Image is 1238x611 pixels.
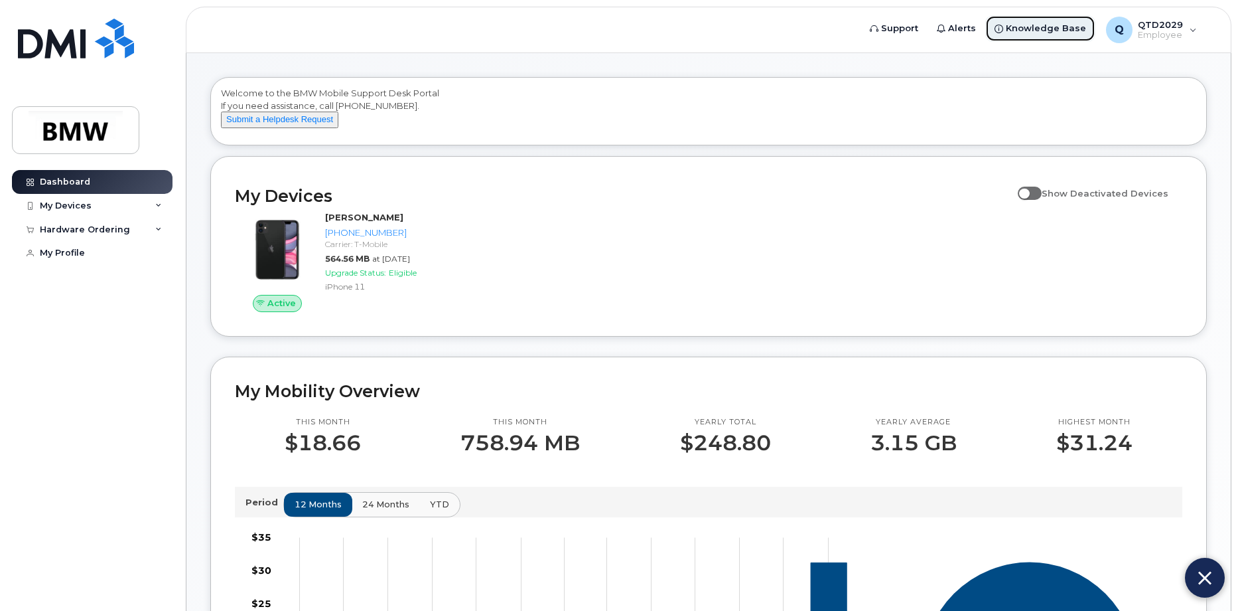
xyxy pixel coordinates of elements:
div: iPhone 11 [325,281,454,292]
p: Period [245,496,283,509]
div: Carrier: T-Mobile [325,238,454,250]
p: $18.66 [285,431,361,455]
div: Welcome to the BMW Mobile Support Desk Portal If you need assistance, call [PHONE_NUMBER]. [221,87,1196,140]
span: 24 months [362,498,409,511]
span: QTD2029 [1138,19,1183,30]
a: Alerts [928,15,985,42]
strong: [PERSON_NAME] [325,212,403,222]
iframe: Five9 LiveChat [966,206,1231,604]
p: Yearly average [870,417,957,428]
tspan: $30 [251,564,271,576]
a: Knowledge Base [985,15,1095,42]
span: Show Deactivated Devices [1042,188,1168,199]
img: Close chat [1198,567,1211,589]
img: iPhone_11.jpg [245,218,309,282]
span: Active [267,297,296,309]
span: Upgrade Status: [325,268,386,278]
span: Employee [1138,30,1183,41]
button: Submit a Helpdesk Request [221,112,338,128]
p: Yearly total [680,417,771,428]
a: Support [860,15,928,42]
div: [PHONE_NUMBER] [325,226,454,239]
p: This month [285,417,361,428]
span: Knowledge Base [1006,22,1086,35]
span: Support [881,22,918,35]
span: 564.56 MB [325,254,370,264]
p: 758.94 MB [460,431,580,455]
div: QTD2029 [1097,17,1206,43]
p: This month [460,417,580,428]
span: Q [1115,22,1124,38]
span: at [DATE] [372,254,410,264]
a: Active[PERSON_NAME][PHONE_NUMBER]Carrier: T-Mobile564.56 MBat [DATE]Upgrade Status:EligibleiPhone 11 [235,211,460,312]
tspan: $25 [251,597,271,609]
span: Eligible [389,268,417,278]
p: $248.80 [680,431,771,455]
input: Show Deactivated Devices [1018,181,1028,191]
span: YTD [430,498,449,511]
tspan: $35 [251,531,271,543]
span: Alerts [948,22,976,35]
h2: My Devices [235,186,1011,206]
a: Submit a Helpdesk Request [221,114,338,124]
h2: My Mobility Overview [235,381,1182,401]
p: 3.15 GB [870,431,957,455]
